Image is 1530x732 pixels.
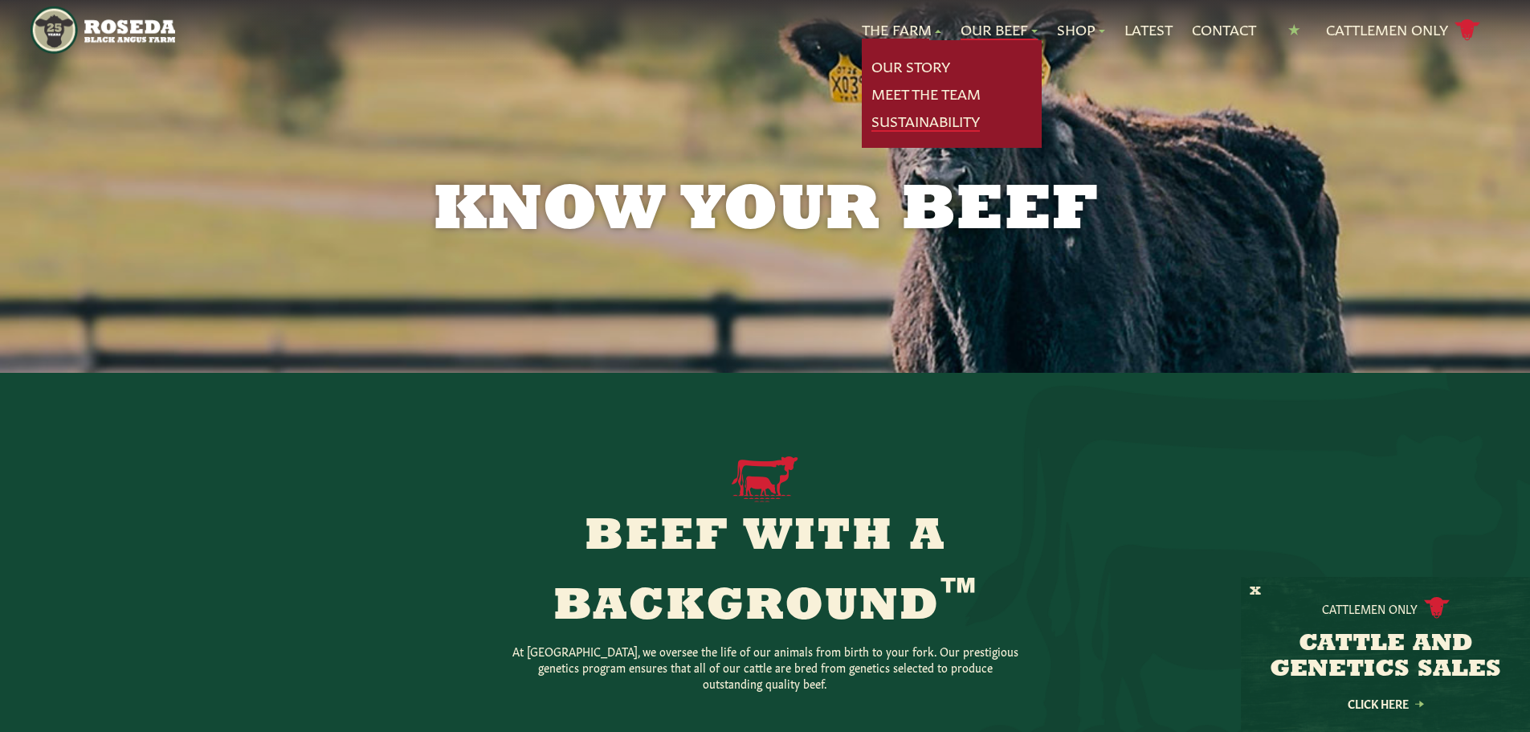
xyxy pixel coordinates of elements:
button: X [1250,583,1261,600]
a: Shop [1057,19,1105,40]
p: At [GEOGRAPHIC_DATA], we oversee the life of our animals from birth to your fork. Our prestigious... [508,643,1022,691]
h2: Beef With a Background [457,515,1074,630]
a: Our Story [871,56,950,77]
a: Sustainability [871,111,980,132]
p: Cattlemen Only [1322,600,1418,616]
a: Contact [1192,19,1256,40]
a: Latest [1124,19,1173,40]
img: https://roseda.com/wp-content/uploads/2021/05/roseda-25-header.png [31,6,174,54]
sup: ™ [940,575,977,613]
h3: CATTLE AND GENETICS SALES [1261,632,1510,683]
h1: Know Your Beef [354,180,1177,244]
a: Cattlemen Only [1326,16,1480,44]
img: cattle-icon.svg [1424,597,1450,619]
a: Our Beef [961,19,1038,40]
a: The Farm [862,19,941,40]
a: Meet The Team [871,84,981,104]
a: Click Here [1313,698,1458,709]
